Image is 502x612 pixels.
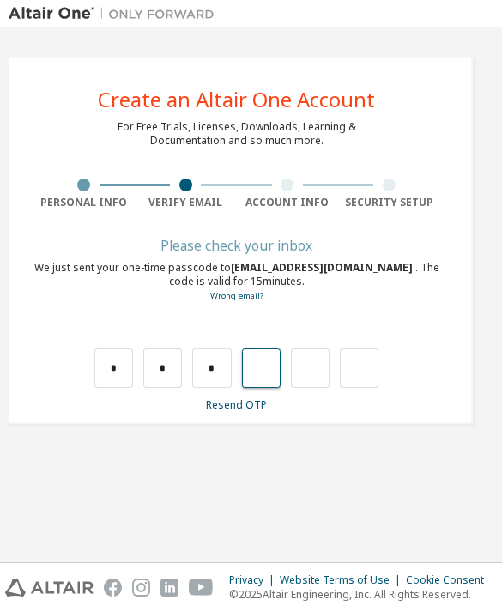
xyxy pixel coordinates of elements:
[229,587,494,602] p: © 2025 Altair Engineering, Inc. All Rights Reserved.
[98,89,375,110] div: Create an Altair One Account
[33,196,136,209] div: Personal Info
[33,261,440,303] div: We just sent your one-time passcode to . The code is valid for 15 minutes.
[406,573,494,587] div: Cookie Consent
[118,120,356,148] div: For Free Trials, Licenses, Downloads, Learning & Documentation and so much more.
[206,397,267,412] a: Resend OTP
[338,196,440,209] div: Security Setup
[189,579,214,597] img: youtube.svg
[231,260,415,275] span: [EMAIL_ADDRESS][DOMAIN_NAME]
[237,196,339,209] div: Account Info
[280,573,406,587] div: Website Terms of Use
[9,5,223,22] img: Altair One
[132,579,150,597] img: instagram.svg
[160,579,178,597] img: linkedin.svg
[229,573,280,587] div: Privacy
[5,579,94,597] img: altair_logo.svg
[210,290,263,301] a: Go back to the registration form
[135,196,237,209] div: Verify Email
[104,579,122,597] img: facebook.svg
[33,240,440,251] div: Please check your inbox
